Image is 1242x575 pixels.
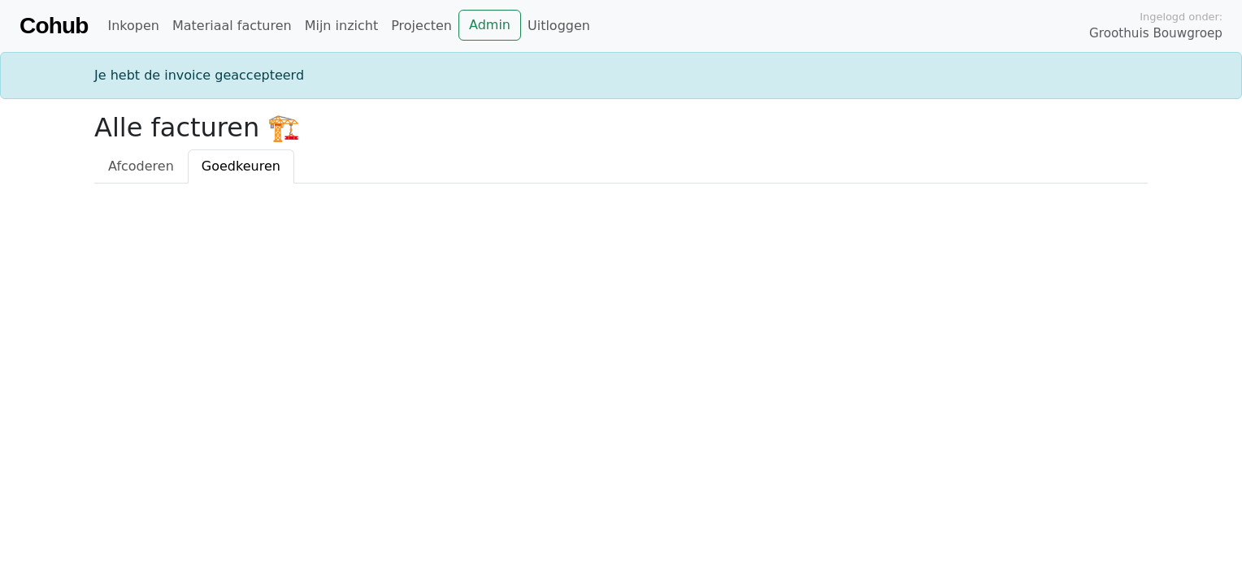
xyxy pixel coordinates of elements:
a: Inkopen [101,10,165,42]
a: Uitloggen [521,10,597,42]
a: Goedkeuren [188,149,294,184]
span: Goedkeuren [202,158,280,174]
span: Afcoderen [108,158,174,174]
h2: Alle facturen 🏗️ [94,112,1148,143]
a: Materiaal facturen [166,10,298,42]
a: Cohub [20,6,88,45]
a: Mijn inzicht [298,10,385,42]
span: Ingelogd onder: [1140,9,1222,24]
a: Afcoderen [94,149,188,184]
a: Projecten [384,10,458,42]
div: Je hebt de invoice geaccepteerd [85,66,1157,85]
span: Groothuis Bouwgroep [1089,24,1222,43]
a: Admin [458,10,521,41]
